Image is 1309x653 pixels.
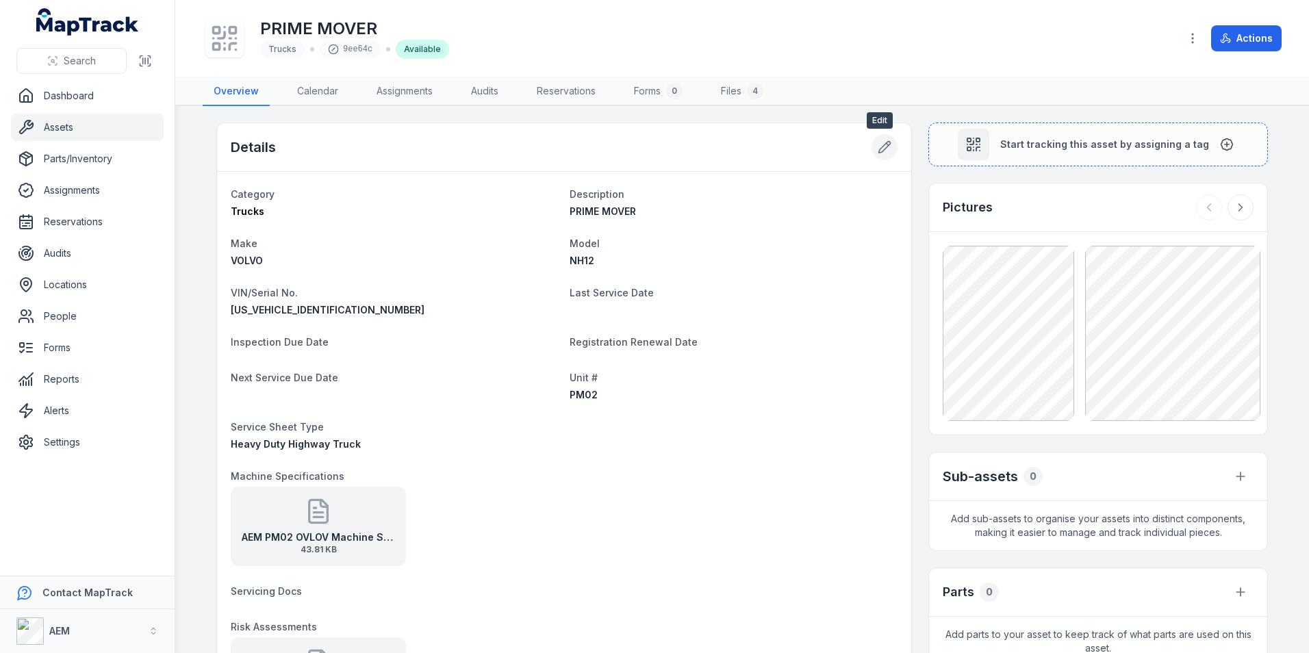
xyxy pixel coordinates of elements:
span: Risk Assessments [231,621,317,632]
span: Trucks [231,205,264,217]
h3: Pictures [943,198,993,217]
span: Add sub-assets to organise your assets into distinct components, making it easier to manage and t... [929,501,1267,550]
span: 43.81 KB [242,544,395,555]
span: Trucks [268,44,296,54]
a: Forms0 [623,77,694,106]
span: Start tracking this asset by assigning a tag [1000,138,1209,151]
span: Description [570,188,624,200]
span: Registration Renewal Date [570,336,698,348]
span: Edit [867,112,893,129]
a: Forms [11,334,164,361]
span: Unit # [570,372,598,383]
a: Assignments [11,177,164,204]
span: Inspection Due Date [231,336,329,348]
div: Available [396,40,449,59]
button: Start tracking this asset by assigning a tag [928,123,1268,166]
div: 9ee64c [320,40,381,59]
a: Assignments [366,77,444,106]
span: Last Service Date [570,287,654,298]
span: [US_VEHICLE_IDENTIFICATION_NUMBER] [231,304,424,316]
h2: Sub-assets [943,467,1018,486]
div: 0 [980,582,999,602]
h3: Parts [943,582,974,602]
div: 4 [747,83,763,99]
span: Service Sheet Type [231,421,324,433]
a: Dashboard [11,82,164,110]
strong: AEM [49,625,70,637]
button: Actions [1211,25,1282,51]
a: Audits [460,77,509,106]
a: People [11,303,164,330]
a: Audits [11,240,164,267]
h2: Details [231,138,276,157]
span: PM02 [570,389,598,400]
span: Machine Specifications [231,470,344,482]
strong: AEM PM02 OVLOV Machine Specifications [242,530,395,544]
span: Make [231,238,257,249]
a: Reports [11,366,164,393]
a: Parts/Inventory [11,145,164,172]
span: Next Service Due Date [231,372,338,383]
strong: Contact MapTrack [42,587,133,598]
a: Reservations [526,77,607,106]
span: NH12 [570,255,594,266]
button: Search [16,48,127,74]
a: MapTrack [36,8,139,36]
a: Calendar [286,77,349,106]
span: Category [231,188,275,200]
a: Assets [11,114,164,141]
a: Overview [203,77,270,106]
a: Locations [11,271,164,298]
a: Alerts [11,397,164,424]
h1: PRIME MOVER [260,18,449,40]
a: Reservations [11,208,164,235]
span: Servicing Docs [231,585,302,597]
span: VOLVO [231,255,263,266]
span: Heavy Duty Highway Truck [231,438,361,450]
span: VIN/Serial No. [231,287,298,298]
div: 0 [1024,467,1043,486]
a: Files4 [710,77,774,106]
span: PRIME MOVER [570,205,636,217]
div: 0 [666,83,683,99]
span: Model [570,238,600,249]
a: Settings [11,428,164,456]
span: Search [64,54,96,68]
